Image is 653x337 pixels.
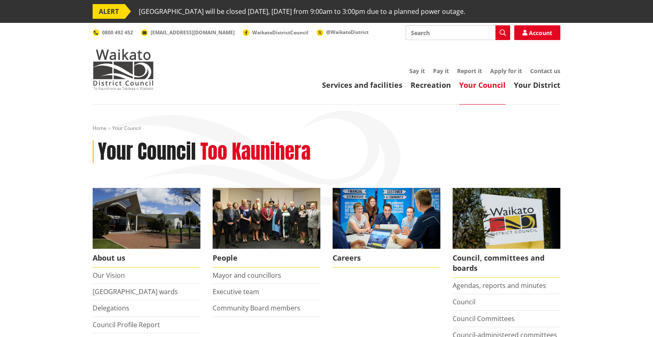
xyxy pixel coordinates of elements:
a: Mayor and councillors [213,271,281,280]
a: 0800 492 452 [93,29,133,36]
a: Delegations [93,304,129,312]
img: 2022 Council [213,188,320,249]
a: Our Vision [93,271,125,280]
a: Community Board members [213,304,300,312]
a: Report it [457,67,482,75]
a: Agendas, reports and minutes [453,281,546,290]
span: People [213,249,320,268]
a: Account [514,25,560,40]
a: Careers [333,188,440,268]
img: WDC Building 0015 [93,188,200,249]
span: About us [93,249,200,268]
a: Say it [409,67,425,75]
h1: Your Council [98,140,196,164]
span: Council, committees and boards [453,249,560,278]
span: Careers [333,249,440,268]
span: @WaikatoDistrict [326,29,369,36]
a: Recreation [411,80,451,90]
a: Council [453,297,475,306]
span: WaikatoDistrictCouncil [252,29,309,36]
span: Your Council [112,125,141,132]
a: Contact us [530,67,560,75]
img: Waikato District Council - Te Kaunihera aa Takiwaa o Waikato [93,49,154,90]
span: [GEOGRAPHIC_DATA] will be closed [DATE], [DATE] from 9:00am to 3:00pm due to a planned power outage. [139,4,465,19]
img: Office staff in meeting - Career page [333,188,440,249]
a: WaikatoDistrictCouncil [243,29,309,36]
a: Council Profile Report [93,320,160,329]
input: Search input [406,25,510,40]
a: Executive team [213,287,259,296]
a: Your District [514,80,560,90]
a: [EMAIL_ADDRESS][DOMAIN_NAME] [141,29,235,36]
img: Waikato-District-Council-sign [453,188,560,249]
a: Pay it [433,67,449,75]
span: 0800 492 452 [102,29,133,36]
span: [EMAIL_ADDRESS][DOMAIN_NAME] [151,29,235,36]
a: Apply for it [490,67,522,75]
h2: Too Kaunihera [200,140,311,164]
a: Council Committees [453,314,515,323]
span: ALERT [93,4,125,19]
a: [GEOGRAPHIC_DATA] wards [93,287,178,296]
a: 2022 Council People [213,188,320,268]
a: Services and facilities [322,80,402,90]
nav: breadcrumb [93,125,560,132]
a: WDC Building 0015 About us [93,188,200,268]
a: Home [93,125,107,132]
a: Waikato-District-Council-sign Council, committees and boards [453,188,560,278]
a: Your Council [459,80,506,90]
a: @WaikatoDistrict [317,29,369,36]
